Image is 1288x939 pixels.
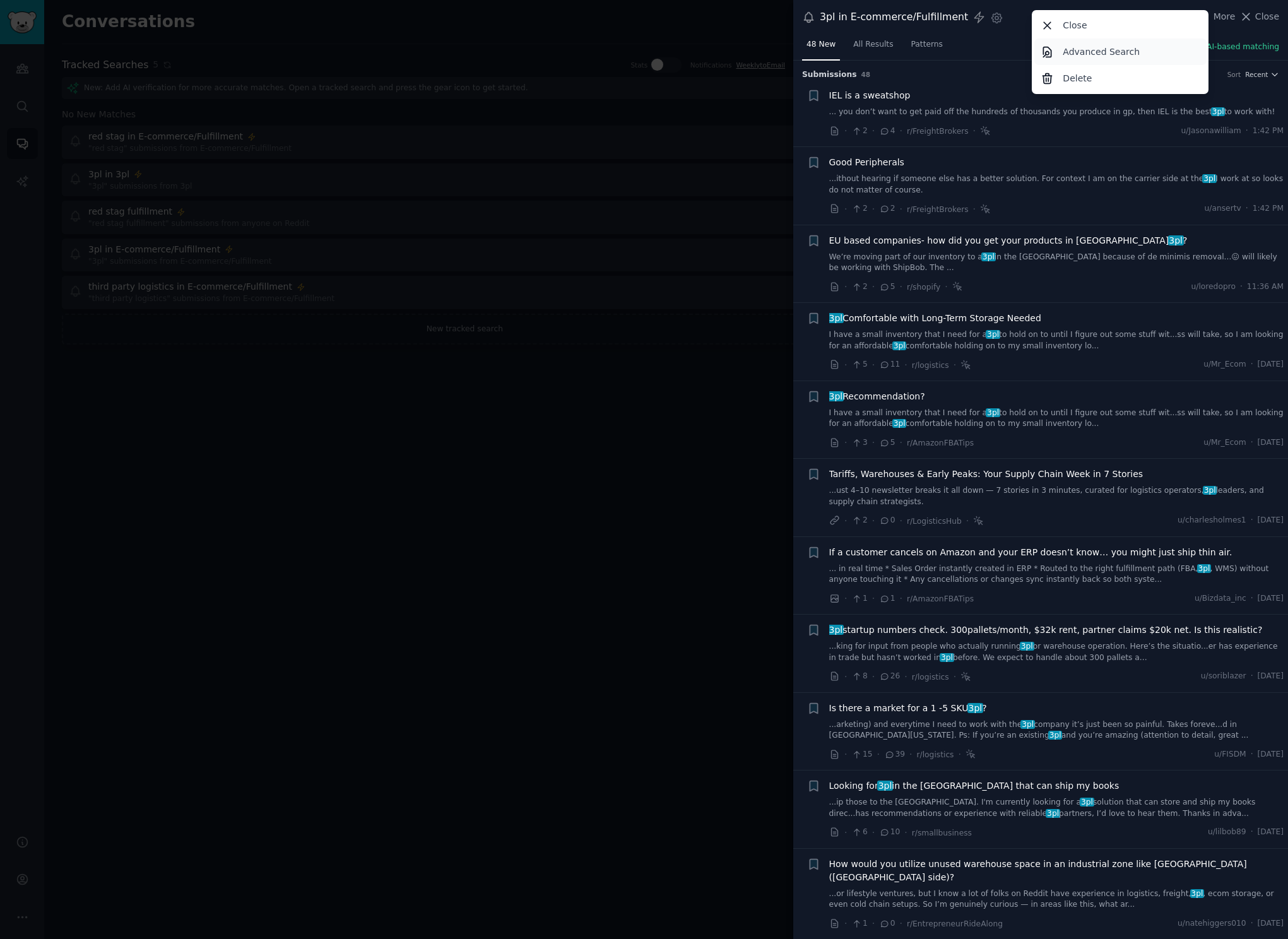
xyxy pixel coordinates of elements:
[907,517,962,526] span: r/LogisticsHub
[1258,749,1284,760] span: [DATE]
[844,826,847,839] span: ·
[1227,70,1241,79] div: Sort
[844,514,847,528] span: ·
[872,124,875,138] span: ·
[892,341,906,350] span: 3pl
[909,748,912,761] span: ·
[872,917,875,930] span: ·
[829,312,1041,325] span: Comfortable with Long-Term Storage Needed
[829,485,1284,507] a: ...ust 4–10 newsletter breaks it all down — 7 stories in 3 minutes, curated for logistics operato...
[1178,515,1246,526] span: u/charlesholmes1
[828,625,844,635] span: 3pl
[1240,281,1243,293] span: ·
[900,436,902,449] span: ·
[829,702,987,715] a: Is there a market for a 1 -5 SKU3pl?
[1034,38,1207,65] a: Advanced Search
[829,252,1284,274] a: We’re moving part of our inventory to a3plin the [GEOGRAPHIC_DATA] because of de minimis removal....
[872,436,875,449] span: ·
[1246,203,1248,215] span: ·
[1258,437,1284,449] span: [DATE]
[907,205,969,214] span: r/FreightBrokers
[879,126,895,137] span: 4
[1258,827,1284,838] span: [DATE]
[844,436,847,449] span: ·
[844,670,847,683] span: ·
[872,514,875,528] span: ·
[853,39,893,50] span: All Results
[877,748,880,761] span: ·
[872,592,875,605] span: ·
[1251,827,1253,838] span: ·
[1200,10,1236,23] button: More
[851,437,867,449] span: 3
[829,858,1284,884] span: How would you utilize unused warehouse space in an industrial zone like [GEOGRAPHIC_DATA] ([GEOGR...
[829,107,1284,118] a: ... you don’t want to get paid off the hundreds of thousands you produce in gp, then IEL is the b...
[1251,437,1253,449] span: ·
[1251,671,1253,682] span: ·
[877,781,893,791] span: 3pl
[872,826,875,839] span: ·
[829,156,904,169] span: Good Peripherals
[851,671,867,682] span: 8
[879,827,900,838] span: 10
[1251,593,1253,605] span: ·
[844,748,847,761] span: ·
[892,419,906,428] span: 3pl
[872,358,875,372] span: ·
[1214,10,1236,23] span: More
[1251,918,1253,930] span: ·
[829,234,1188,247] span: EU based companies- how did you get your products in [GEOGRAPHIC_DATA] ?
[879,359,900,370] span: 11
[907,594,974,603] span: r/AmazonFBATips
[1258,593,1284,605] span: [DATE]
[907,919,1003,928] span: r/EntrepreneurRideAlong
[1203,359,1246,370] span: u/Mr_Ecom
[829,390,925,403] span: Recommendation?
[1258,671,1284,682] span: [DATE]
[879,437,895,449] span: 5
[900,124,902,138] span: ·
[844,280,847,293] span: ·
[911,39,943,50] span: Patterns
[1258,515,1284,526] span: [DATE]
[1203,437,1246,449] span: u/Mr_Ecom
[851,593,867,605] span: 1
[851,827,867,838] span: 6
[829,797,1284,819] a: ...ip those to the [GEOGRAPHIC_DATA]. I'm currently looking for a3plsolution that can store and s...
[1197,564,1211,573] span: 3pl
[959,748,961,761] span: ·
[851,359,867,370] span: 5
[1181,126,1241,137] span: u/Jasonawilliam
[1211,107,1225,116] span: 3pl
[904,826,907,839] span: ·
[829,623,1263,637] a: 3plstartup numbers check. 300pallets/month, $32k rent, partner claims $20k net. Is this realistic?
[844,203,847,216] span: ·
[900,592,902,605] span: ·
[907,283,940,292] span: r/shopify
[917,750,954,759] span: r/logistics
[1080,798,1094,806] span: 3pl
[829,89,911,102] a: IEL is a sweatshop
[829,329,1284,351] a: I have a small inventory that I need for a3plto hold on to until I figure out some stuff wit...ss...
[1258,918,1284,930] span: [DATE]
[1190,889,1204,898] span: 3pl
[861,71,871,78] span: 48
[1020,642,1034,651] span: 3pl
[900,203,902,216] span: ·
[879,281,895,293] span: 5
[986,330,1000,339] span: 3pl
[829,234,1188,247] a: EU based companies- how did you get your products in [GEOGRAPHIC_DATA]3pl?
[851,918,867,930] span: 1
[900,917,902,930] span: ·
[904,358,907,372] span: ·
[1245,70,1268,79] span: Recent
[912,829,972,837] span: r/smallbusiness
[945,280,947,293] span: ·
[1203,486,1217,495] span: 3pl
[829,546,1232,559] a: If a customer cancels on Amazon and your ERP doesn’t know… you might just ship thin air.
[1063,19,1087,32] p: Close
[828,391,844,401] span: 3pl
[829,719,1284,741] a: ...arketing) and everytime I need to work with the3plcompany it’s just been so painful. Takes for...
[1239,10,1279,23] button: Close
[851,749,872,760] span: 15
